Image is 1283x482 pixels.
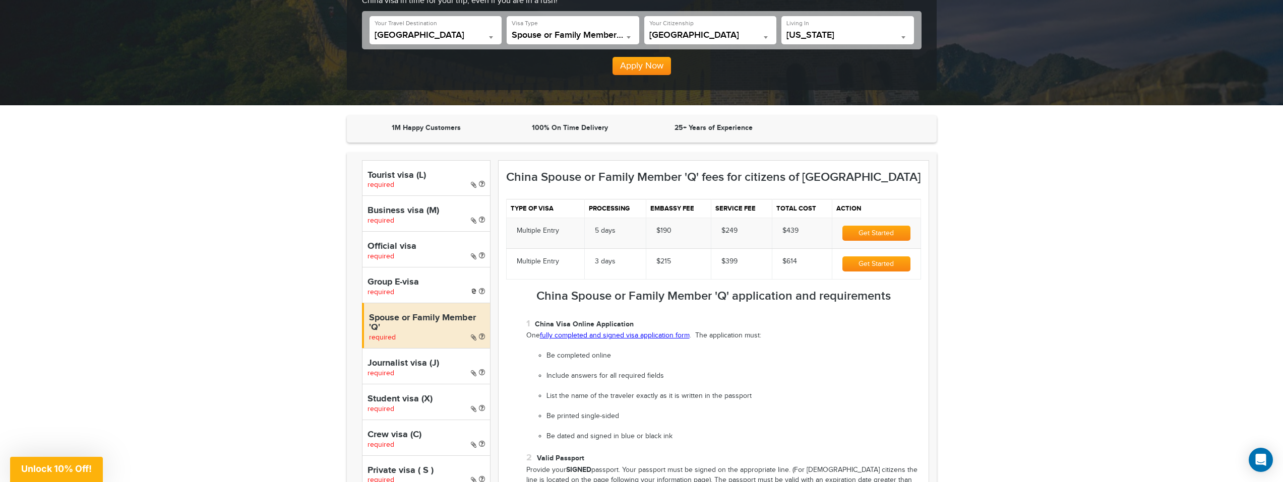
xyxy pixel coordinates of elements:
[546,391,921,401] li: List the name of the traveler exactly as it is written in the passport
[526,331,921,341] p: One . The application must:
[368,242,485,252] h4: Official visa
[595,227,616,235] span: 5 days
[788,123,927,135] iframe: Customer reviews powered by Trustpilot
[535,320,634,328] strong: China Visa Online Application
[368,171,485,181] h4: Tourist visa (L)
[832,199,921,218] th: Action
[392,123,461,132] strong: 1M Happy Customers
[782,227,799,235] span: $439
[368,369,394,377] span: required
[368,394,485,404] h4: Student visa (X)
[546,371,921,381] li: Include answers for all required fields
[512,30,634,44] span: Spouse or Family Member 'Q'
[842,260,910,268] a: Get Started
[10,457,103,482] div: Unlock 10% Off!
[368,278,485,288] h4: Group E-visa
[512,30,634,40] span: Spouse or Family Member 'Q'
[368,359,485,369] h4: Journalist visa (J)
[506,199,584,218] th: Type of visa
[368,288,394,296] span: required
[517,257,559,265] span: Multiple Entry
[368,252,394,260] span: required
[656,257,671,265] span: $215
[721,227,738,235] span: $249
[649,30,772,44] span: United States
[782,257,797,265] span: $614
[842,226,910,241] button: Get Started
[786,30,909,40] span: Hawaii
[613,57,671,75] button: Apply Now
[646,199,711,218] th: Embassy fee
[506,290,921,303] h3: China Spouse or Family Member 'Q' application and requirements
[649,30,772,40] span: United States
[566,465,591,474] strong: SIGNED
[595,257,616,265] span: 3 days
[786,30,909,44] span: Hawaii
[368,181,394,189] span: required
[772,199,832,218] th: Total cost
[368,466,485,476] h4: Private visa ( S )
[675,123,753,132] strong: 25+ Years of Experience
[711,199,772,218] th: Service fee
[517,227,559,235] span: Multiple Entry
[1249,448,1273,472] div: Open Intercom Messenger
[546,432,921,442] li: Be dated and signed in blue or black ink
[842,256,910,271] button: Get Started
[506,171,921,184] h3: China Spouse or Family Member 'Q' fees for citizens of [GEOGRAPHIC_DATA]
[369,333,396,341] span: required
[546,351,921,361] li: Be completed online
[540,331,690,339] a: fully completed and signed visa application form
[584,199,646,218] th: Processing
[368,217,394,225] span: required
[537,454,584,462] strong: Valid Passport
[842,229,910,237] a: Get Started
[21,463,92,474] span: Unlock 10% Off!
[375,19,437,28] label: Your Travel Destination
[368,206,485,216] h4: Business visa (M)
[721,257,738,265] span: $399
[368,405,394,413] span: required
[649,19,694,28] label: Your Citizenship
[512,19,538,28] label: Visa Type
[375,30,497,40] span: China
[368,441,394,449] span: required
[656,227,671,235] span: $190
[369,313,485,333] h4: Spouse or Family Member 'Q'
[375,30,497,44] span: China
[532,123,608,132] strong: 100% On Time Delivery
[368,430,485,440] h4: Crew visa (C)
[546,411,921,422] li: Be printed single-sided
[786,19,809,28] label: Living In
